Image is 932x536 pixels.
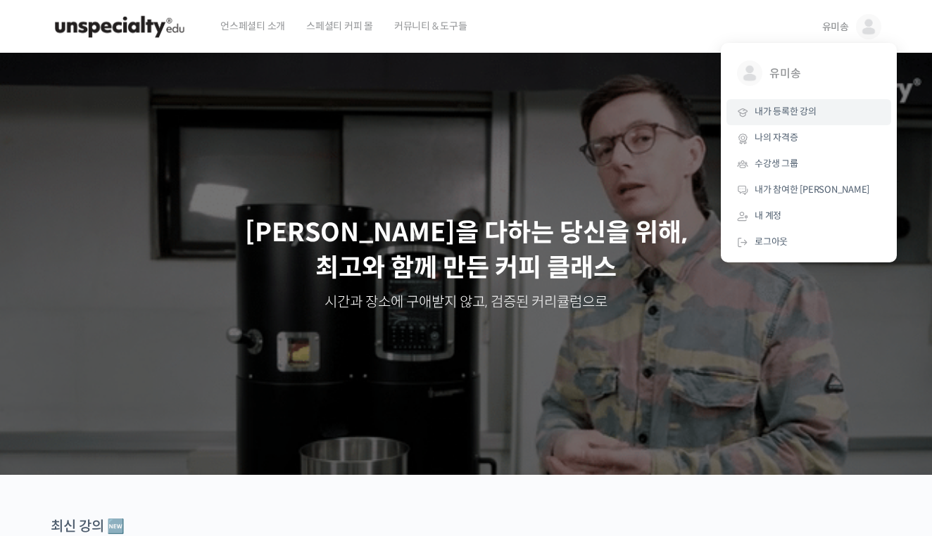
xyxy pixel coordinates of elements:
span: 수강생 그룹 [755,158,798,170]
a: 내 계정 [726,203,891,229]
a: 수강생 그룹 [726,151,891,177]
span: 로그아웃 [755,236,788,248]
a: 로그아웃 [726,229,891,255]
span: 내가 참여한 [PERSON_NAME] [755,184,869,196]
span: 설정 [218,440,234,452]
a: 나의 자격증 [726,125,891,151]
span: 내가 등록한 강의 [755,106,817,117]
div: 최신 강의 🆕 [51,517,881,536]
span: 유미송 [822,20,849,33]
a: 설정 [182,419,270,454]
span: 홈 [44,440,53,452]
a: 내가 참여한 [PERSON_NAME] [726,177,891,203]
span: 나의 자격증 [755,132,798,143]
a: 유미송 [726,50,891,99]
span: 대화 [129,441,146,452]
a: 대화 [93,419,182,454]
span: 유미송 [769,60,874,87]
a: 내가 등록한 강의 [726,99,891,125]
span: 내 계정 [755,210,781,222]
a: 홈 [4,419,93,454]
